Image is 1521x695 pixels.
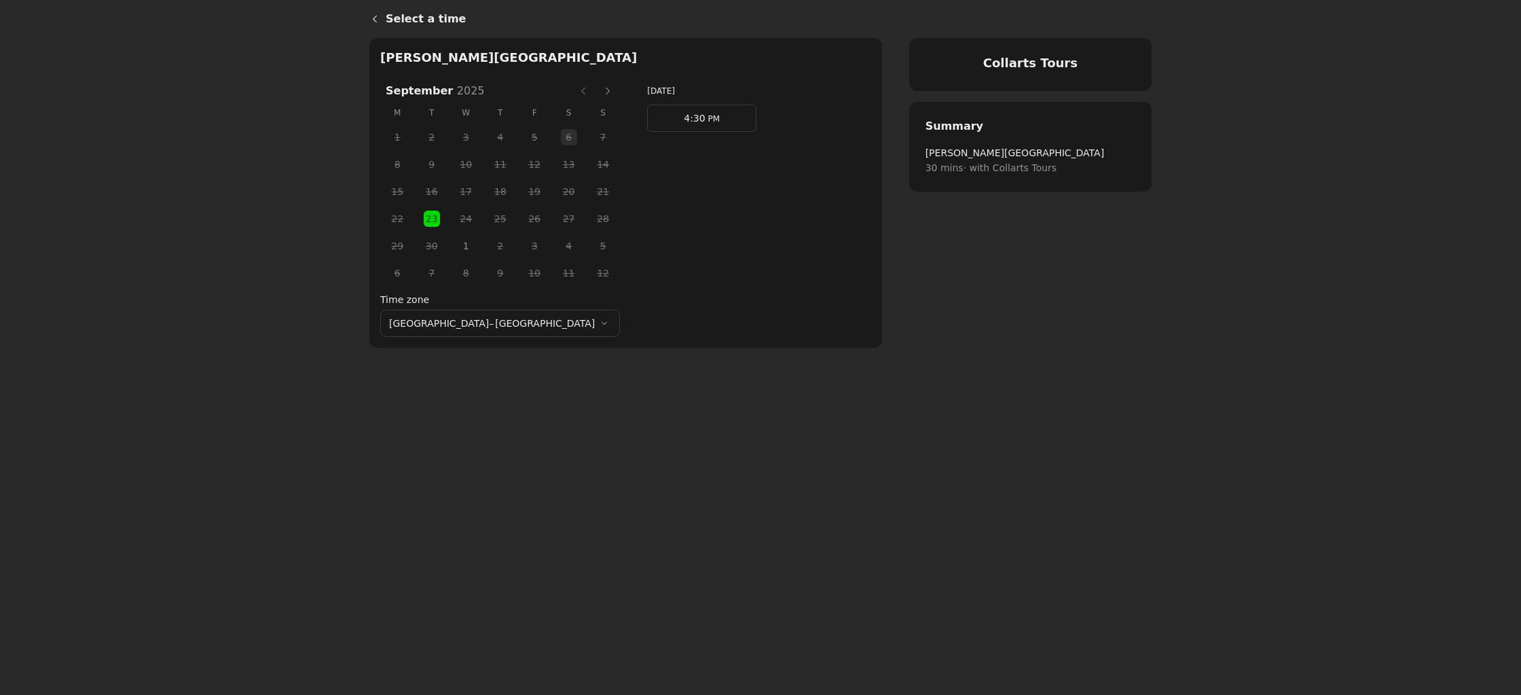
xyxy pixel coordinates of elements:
[424,156,440,173] button: Tuesday, 9 September 2025
[526,211,543,227] button: Friday, 26 September 2025
[524,263,545,283] span: 10
[456,209,476,229] span: 24
[593,263,613,283] span: 12
[456,181,476,202] span: 17
[422,263,442,283] span: 7
[593,154,613,175] span: 14
[422,209,442,229] span: 23
[595,156,611,173] button: Sunday, 14 September 2025
[492,183,509,200] button: Thursday, 18 September 2025
[561,156,577,173] button: Saturday, 13 September 2025
[561,183,577,200] button: Saturday, 20 September 2025
[380,310,620,337] button: [GEOGRAPHIC_DATA]–[GEOGRAPHIC_DATA]
[414,102,448,124] span: T
[387,209,407,229] span: 22
[380,102,414,124] span: M
[456,236,476,256] span: 1
[684,113,705,124] span: 4:30
[490,263,511,283] span: 9
[926,160,1135,175] span: 30 mins · with Collarts Tours
[387,181,407,202] span: 15
[926,118,1135,135] h2: Summary
[559,236,579,256] span: 4
[490,154,511,175] span: 11
[524,127,545,147] span: 5
[561,211,577,227] button: Saturday, 27 September 2025
[586,102,621,124] span: S
[457,84,485,97] span: 2025
[561,238,577,254] button: Saturday, 4 October 2025
[424,265,440,281] button: Tuesday, 7 October 2025
[422,181,442,202] span: 16
[559,181,579,202] span: 20
[458,129,474,145] button: Wednesday, 3 September 2025
[559,127,579,147] span: 6
[526,156,543,173] button: Friday, 12 September 2025
[597,80,619,102] button: Next month
[524,209,545,229] span: 26
[517,102,551,124] span: F
[492,129,509,145] button: Thursday, 4 September 2025
[926,145,1135,160] span: [PERSON_NAME][GEOGRAPHIC_DATA]
[926,54,1135,72] h4: Collarts Tours
[424,129,440,145] button: Tuesday, 2 September 2025
[492,156,509,173] button: Thursday, 11 September 2025
[389,156,405,173] button: Monday, 8 September 2025
[526,238,543,254] button: Friday, 3 October 2025
[593,127,613,147] span: 7
[647,84,868,98] h3: [DATE]
[492,265,509,281] button: Thursday, 9 October 2025
[387,263,407,283] span: 6
[524,181,545,202] span: 19
[422,127,442,147] span: 2
[572,80,594,102] button: Previous month
[595,265,611,281] button: Sunday, 12 October 2025
[424,238,440,254] button: Tuesday, 30 September 2025
[595,211,611,227] button: Sunday, 28 September 2025
[456,263,476,283] span: 8
[380,292,620,307] label: Time zone
[595,129,611,145] button: Sunday, 7 September 2025
[380,83,571,99] h3: September
[490,181,511,202] span: 18
[424,183,440,200] button: Tuesday, 16 September 2025
[483,102,517,124] span: T
[524,154,545,175] span: 12
[387,236,407,256] span: 29
[559,154,579,175] span: 13
[422,236,442,256] span: 30
[456,154,476,175] span: 10
[449,102,483,124] span: W
[492,238,509,254] button: Thursday, 2 October 2025
[490,127,511,147] span: 4
[424,211,440,227] button: Tuesday, 23 September 2025 selected
[490,209,511,229] span: 25
[389,265,405,281] button: Monday, 6 October 2025
[458,238,474,254] button: Wednesday, 1 October 2025
[387,127,407,147] span: 1
[561,129,577,145] button: Saturday, 6 September 2025
[458,265,474,281] button: Wednesday, 8 October 2025
[458,156,474,173] button: Wednesday, 10 September 2025
[389,211,405,227] button: Monday, 22 September 2025
[526,183,543,200] button: Friday, 19 September 2025
[458,183,474,200] button: Wednesday, 17 September 2025
[380,49,871,67] h2: [PERSON_NAME][GEOGRAPHIC_DATA]
[524,236,545,256] span: 3
[456,127,476,147] span: 3
[492,211,509,227] button: Thursday, 25 September 2025
[386,11,1152,27] h1: Select a time
[561,265,577,281] button: Saturday, 11 October 2025
[526,129,543,145] button: Friday, 5 September 2025
[705,114,720,124] span: PM
[593,181,613,202] span: 21
[559,209,579,229] span: 27
[551,102,585,124] span: S
[593,236,613,256] span: 5
[458,211,474,227] button: Wednesday, 24 September 2025
[359,3,386,35] a: Back
[422,154,442,175] span: 9
[595,183,611,200] button: Sunday, 21 September 2025
[389,238,405,254] button: Monday, 29 September 2025
[526,265,543,281] button: Friday, 10 October 2025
